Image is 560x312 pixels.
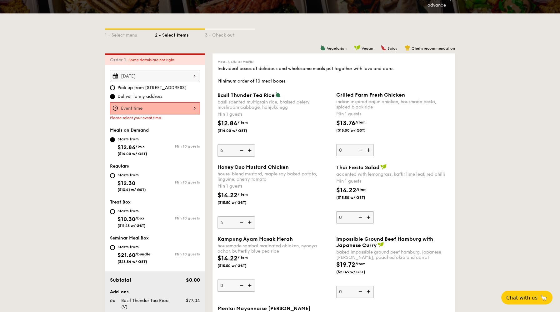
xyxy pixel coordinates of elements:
[387,46,397,51] span: Spicy
[217,111,331,118] div: Min 1 guests
[217,66,450,84] div: Individual boxes of delicious and wholesome meals put together with love and care. Minimum order ...
[117,137,147,142] div: Starts from
[117,244,150,249] div: Starts from
[136,144,145,148] span: /box
[336,119,355,127] span: $13.76
[110,277,131,283] span: Subtotal
[336,195,379,200] span: ($15.50 w/ GST)
[275,92,281,98] img: icon-vegetarian.fe4039eb.svg
[110,235,149,241] span: Seminar Meal Box
[246,279,255,291] img: icon-add.58712e84.svg
[217,92,275,98] span: Basil Thunder Tea Rice
[205,30,255,38] div: 3 - Check out
[506,295,537,301] span: Chat with us
[217,144,255,157] input: Basil Thunder Tea Ricebasil scented multigrain rice, braised celery mushroom cabbage, hanjuku egg...
[155,144,200,148] div: Min 10 guests
[217,164,289,170] span: Honey Duo Mustard Chicken
[336,261,355,269] span: $19.72
[128,58,174,62] span: Some details are not right
[135,252,150,256] span: /bundle
[355,144,364,156] img: icon-reduce.1d2dbef1.svg
[336,164,380,170] span: Thai Fiesta Salad
[110,137,115,142] input: Starts from$12.84/box($14.00 w/ GST)Min 10 guests
[236,144,246,156] img: icon-reduce.1d2dbef1.svg
[364,144,374,156] img: icon-add.58712e84.svg
[110,57,128,63] span: Order 1
[217,263,260,268] span: ($15.50 w/ GST)
[186,277,200,283] span: $0.00
[110,116,161,120] span: Please select your event time
[336,178,450,184] div: Min 1 guests
[217,120,237,127] span: $12.84
[110,289,200,295] div: Add-ons
[412,46,455,51] span: Chef's recommendation
[237,120,248,125] span: /item
[110,128,149,133] span: Meals on Demand
[186,298,200,303] span: $77.04
[336,211,374,224] input: Thai Fiesta Saladaccented with lemongrass, kaffir lime leaf, red chilliMin 1 guests$14.22/item($1...
[355,286,364,298] img: icon-reduce.1d2dbef1.svg
[117,144,136,151] span: $12.84
[105,30,155,38] div: 1 - Select menu
[117,224,146,228] span: ($11.23 w/ GST)
[336,249,450,260] div: baked impossible ground beef hamburg, japanese [PERSON_NAME], poached okra and carrot
[217,200,260,205] span: ($15.50 w/ GST)
[246,216,255,228] img: icon-add.58712e84.svg
[380,164,387,170] img: icon-vegan.f8ff3823.svg
[336,187,356,194] span: $14.22
[217,243,331,254] div: housemade sambal marinated chicken, nyonya achar, butterfly blue pea rice
[355,262,366,266] span: /item
[355,120,366,124] span: /item
[155,30,205,38] div: 2 - Select items
[217,60,254,64] span: Meals on Demand
[336,286,374,298] input: Impossible Ground Beef Hamburg with Japanese Currybaked impossible ground beef hamburg, japanese ...
[110,102,200,114] input: Event time
[364,286,374,298] img: icon-add.58712e84.svg
[217,255,237,262] span: $14.22
[381,45,386,51] img: icon-spicy.37a8142b.svg
[117,180,135,187] span: $12.30
[110,199,131,205] span: Treat Box
[237,255,248,260] span: /item
[217,216,255,229] input: Honey Duo Mustard Chickenhouse-blend mustard, maple soy baked potato, linguine, cherry tomatoMin ...
[356,187,367,192] span: /item
[110,173,115,178] input: Starts from$12.30($13.41 w/ GST)Min 10 guests
[362,46,373,51] span: Vegan
[246,144,255,156] img: icon-add.58712e84.svg
[336,128,379,133] span: ($15.00 w/ GST)
[217,128,260,133] span: ($14.00 w/ GST)
[336,99,450,110] div: indian inspired cajun chicken, housmade pesto, spiced black rice
[336,144,374,156] input: Grilled Farm Fresh Chickenindian inspired cajun chicken, housmade pesto, spiced black riceMin 1 g...
[327,46,347,51] span: Vegetarian
[377,242,384,248] img: icon-vegan.f8ff3823.svg
[155,252,200,256] div: Min 10 guests
[354,45,360,51] img: icon-vegan.f8ff3823.svg
[217,236,293,242] span: Kampung Ayam Masak Merah
[155,216,200,220] div: Min 10 guests
[217,99,331,110] div: basil scented multigrain rice, braised celery mushroom cabbage, hanjuku egg
[110,70,200,82] input: Event date
[110,209,115,214] input: Starts from$10.30/box($11.23 w/ GST)Min 10 guests
[217,183,331,189] div: Min 1 guests
[236,279,246,291] img: icon-reduce.1d2dbef1.svg
[501,291,552,304] button: Chat with us🦙
[336,236,433,248] span: Impossible Ground Beef Hamburg with Japanese Curry
[117,152,147,156] span: ($14.00 w/ GST)
[217,279,255,292] input: Kampung Ayam Masak Merahhousemade sambal marinated chicken, nyonya achar, butterfly blue pea rice...
[110,164,129,169] span: Regulars
[364,211,374,223] img: icon-add.58712e84.svg
[110,245,115,250] input: Starts from$21.60/bundle($23.54 w/ GST)Min 10 guests
[155,180,200,184] div: Min 10 guests
[336,92,405,98] span: Grilled Farm Fresh Chicken
[405,45,410,51] img: icon-chef-hat.a58ddaea.svg
[236,216,246,228] img: icon-reduce.1d2dbef1.svg
[336,172,450,177] div: accented with lemongrass, kaffir lime leaf, red chilli
[355,211,364,223] img: icon-reduce.1d2dbef1.svg
[336,269,379,274] span: ($21.49 w/ GST)
[320,45,326,51] img: icon-vegetarian.fe4039eb.svg
[336,111,450,117] div: Min 1 guests
[117,93,162,100] span: Deliver to my address
[110,85,115,90] input: Pick up from [STREET_ADDRESS]
[540,294,547,301] span: 🦙
[135,216,144,220] span: /box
